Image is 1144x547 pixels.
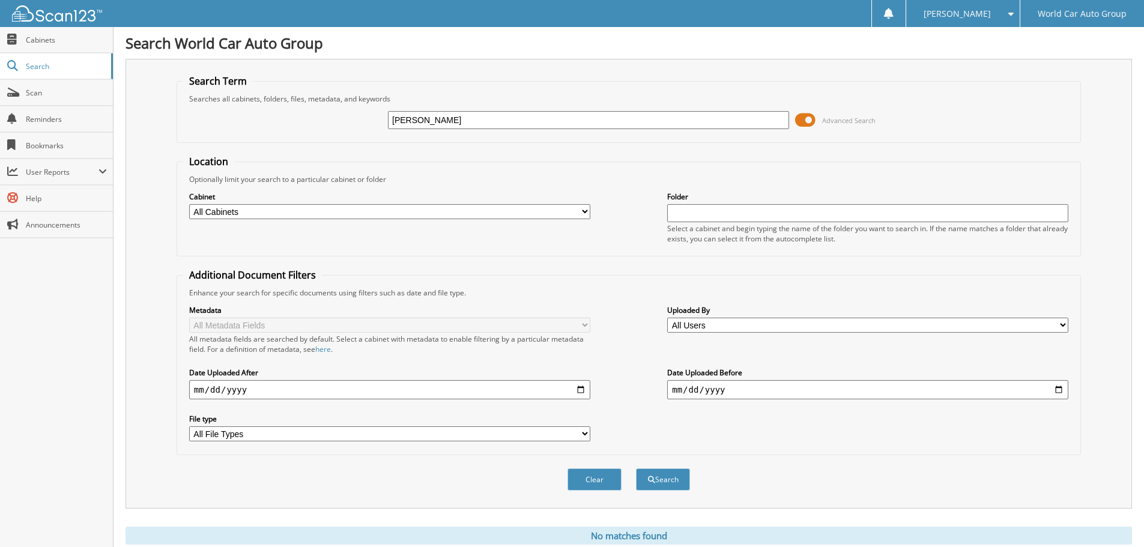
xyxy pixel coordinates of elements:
[189,305,590,315] label: Metadata
[183,74,253,88] legend: Search Term
[822,116,876,125] span: Advanced Search
[26,114,107,124] span: Reminders
[189,414,590,424] label: File type
[667,380,1068,399] input: end
[26,35,107,45] span: Cabinets
[924,10,991,17] span: [PERSON_NAME]
[183,268,322,282] legend: Additional Document Filters
[189,334,590,354] div: All metadata fields are searched by default. Select a cabinet with metadata to enable filtering b...
[667,367,1068,378] label: Date Uploaded Before
[1038,10,1127,17] span: World Car Auto Group
[12,5,102,22] img: scan123-logo-white.svg
[189,380,590,399] input: start
[183,155,234,168] legend: Location
[183,94,1074,104] div: Searches all cabinets, folders, files, metadata, and keywords
[183,174,1074,184] div: Optionally limit your search to a particular cabinet or folder
[667,305,1068,315] label: Uploaded By
[26,61,105,71] span: Search
[183,288,1074,298] div: Enhance your search for specific documents using filters such as date and file type.
[26,193,107,204] span: Help
[667,192,1068,202] label: Folder
[189,367,590,378] label: Date Uploaded After
[189,192,590,202] label: Cabinet
[126,33,1132,53] h1: Search World Car Auto Group
[26,88,107,98] span: Scan
[26,167,98,177] span: User Reports
[126,527,1132,545] div: No matches found
[567,468,622,491] button: Clear
[26,220,107,230] span: Announcements
[315,344,331,354] a: here
[667,223,1068,244] div: Select a cabinet and begin typing the name of the folder you want to search in. If the name match...
[636,468,690,491] button: Search
[26,141,107,151] span: Bookmarks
